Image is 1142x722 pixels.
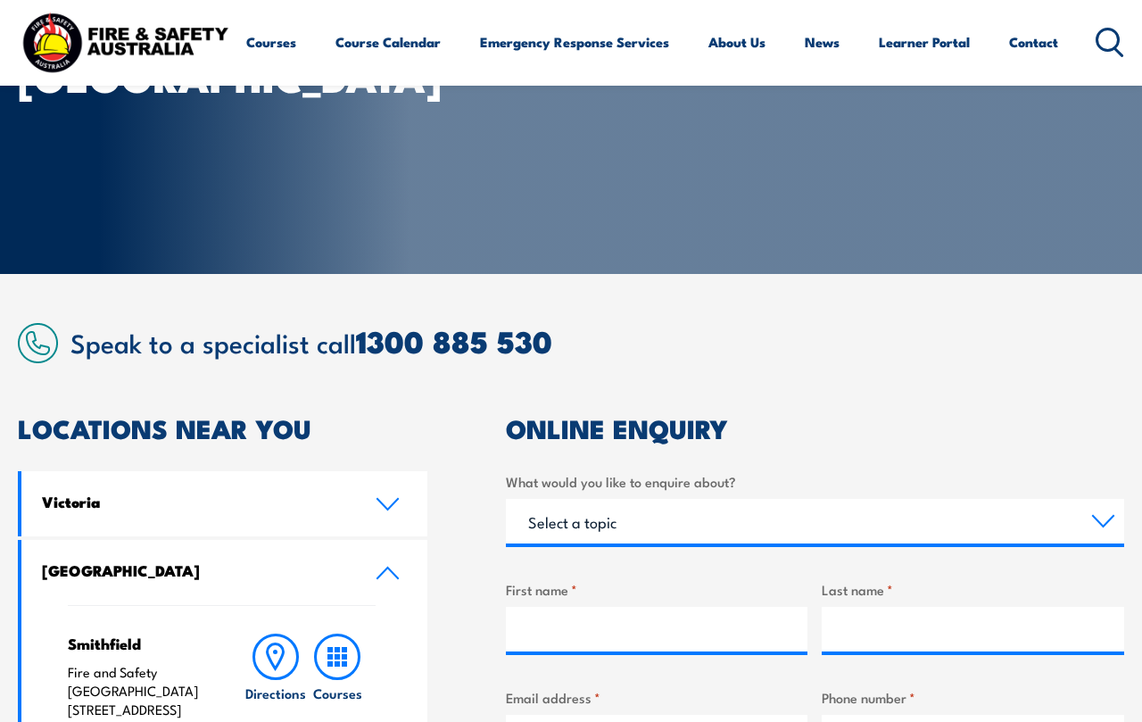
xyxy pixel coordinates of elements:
a: Courses [246,21,296,63]
a: 1300 885 530 [356,317,552,364]
h2: ONLINE ENQUIRY [506,416,1124,439]
h2: Speak to a specialist call [70,325,1124,358]
h4: Smithfield [68,634,211,653]
label: Email address [506,687,808,708]
h4: Victoria [42,492,348,511]
a: Course Calendar [335,21,441,63]
a: [GEOGRAPHIC_DATA] [21,540,427,605]
a: About Us [708,21,765,63]
a: Contact [1009,21,1058,63]
label: Phone number [822,687,1124,708]
a: Learner Portal [879,21,970,63]
h6: Courses [313,684,362,702]
a: Victoria [21,471,427,536]
a: Emergency Response Services [480,21,669,63]
h6: Directions [245,684,306,702]
h4: [GEOGRAPHIC_DATA] [42,560,348,580]
label: What would you like to enquire about? [506,471,1124,492]
h2: LOCATIONS NEAR YOU [18,416,427,439]
label: Last name [822,579,1124,600]
label: First name [506,579,808,600]
a: News [805,21,840,63]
